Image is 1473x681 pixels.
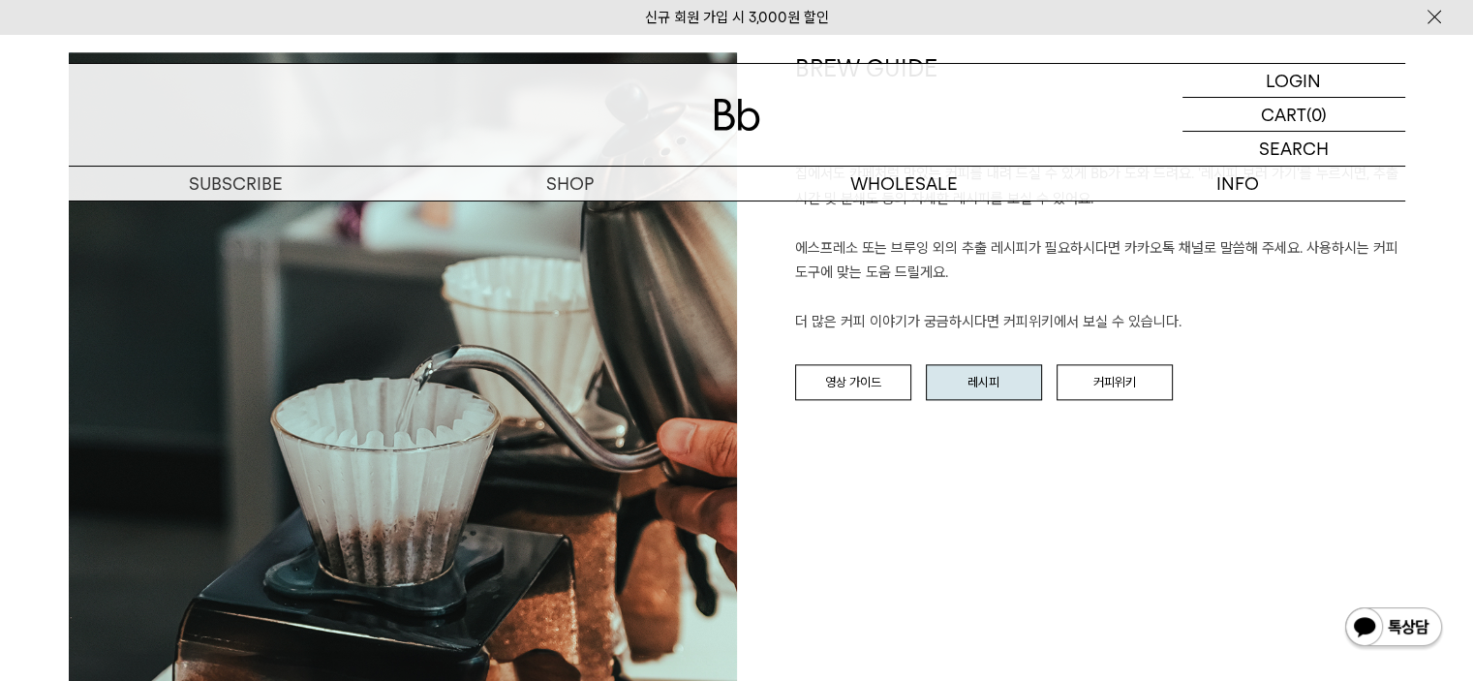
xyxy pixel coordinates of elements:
p: 집에서도 카페처럼 맛있는 커피를 내려 드실 ﻿수 있게 Bb가 도와 드려요. '레시피 보러 가기'를 누르시면, 추출 시간 및 분쇄도 등의 자세한 레시피를 보실 수 있어요. 에스... [795,162,1405,335]
img: 로고 [714,99,760,131]
a: 영상 가이드 [795,364,911,401]
p: (0) [1306,98,1327,131]
a: SUBSCRIBE [69,167,403,201]
a: CART (0) [1182,98,1405,132]
a: LOGIN [1182,64,1405,98]
p: SEARCH [1259,132,1329,166]
p: CART [1261,98,1306,131]
img: 카카오톡 채널 1:1 채팅 버튼 [1343,605,1444,652]
p: INFO [1071,167,1405,201]
a: SHOP [403,167,737,201]
a: 커피위키 [1057,364,1173,401]
a: 신규 회원 가입 시 3,000원 할인 [645,9,829,26]
p: LOGIN [1266,64,1321,97]
a: 레시피 [926,364,1042,401]
p: WHOLESALE [737,167,1071,201]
